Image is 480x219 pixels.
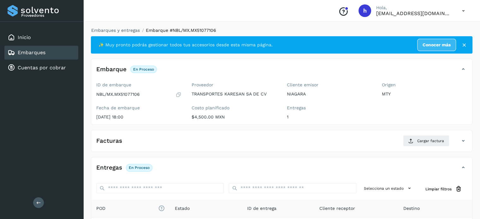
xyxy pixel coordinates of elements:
div: Inicio [4,31,78,44]
div: EntregasEn proceso [91,162,472,178]
a: Inicio [18,34,31,40]
button: Cargar factura [403,135,449,147]
p: En proceso [133,67,154,72]
label: Fecha de embarque [96,105,181,111]
p: hpichardo@karesan.com.mx [376,10,452,16]
label: Proveedor [192,82,277,88]
h4: Entregas [96,164,122,171]
label: Cliente emisor [287,82,372,88]
button: Selecciona un estado [361,183,415,193]
a: Embarques y entregas [91,28,140,33]
a: Embarques [18,49,45,55]
span: ✨ Muy pronto podrás gestionar todos tus accesorios desde esta misma página. [98,42,273,48]
span: ID de entrega [247,205,276,212]
a: Conocer más [417,39,456,51]
p: Hola, [376,5,452,10]
span: POD [96,205,165,212]
h4: Embarque [96,66,127,73]
button: Limpiar filtros [420,183,467,195]
p: [DATE] 18:00 [96,114,181,120]
p: Proveedores [21,13,76,18]
p: $4,500.00 MXN [192,114,277,120]
h4: Facturas [96,137,122,145]
p: MTY [382,91,467,97]
span: Cliente receptor [319,205,355,212]
span: Destino [403,205,420,212]
span: Cargar factura [417,138,444,144]
p: TRANSPORTES KARESAN SA DE CV [192,91,277,97]
span: Estado [175,205,190,212]
p: 1 [287,114,372,120]
span: Limpiar filtros [425,186,452,192]
label: Origen [382,82,467,88]
p: En proceso [129,165,150,170]
nav: breadcrumb [91,27,472,34]
label: Costo planificado [192,105,277,111]
div: Cuentas por cobrar [4,61,78,75]
a: Cuentas por cobrar [18,65,66,71]
p: NBL/MX.MX51077106 [96,92,140,97]
label: ID de embarque [96,82,181,88]
span: Embarque #NBL/MX.MX51077106 [146,28,216,33]
div: FacturasCargar factura [91,135,472,152]
p: NIAGARA [287,91,372,97]
label: Entregas [287,105,372,111]
div: Embarques [4,46,78,60]
div: EmbarqueEn proceso [91,64,472,80]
